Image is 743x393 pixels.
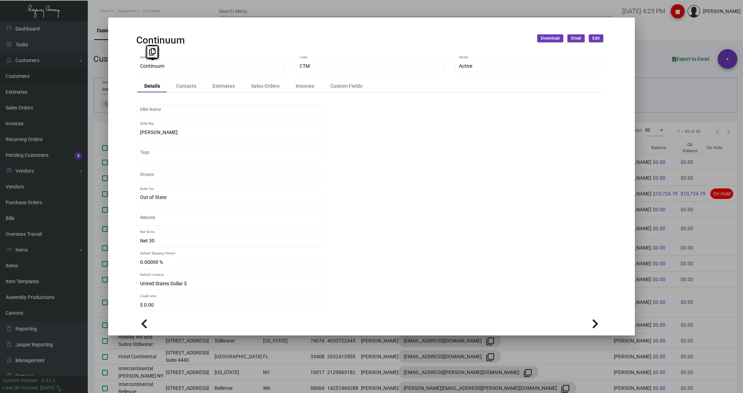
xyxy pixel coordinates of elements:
[144,82,160,90] div: Details
[567,34,585,42] button: Email
[251,82,280,90] div: Sales Orders
[571,35,581,41] span: Email
[592,35,600,41] span: Edit
[459,63,472,69] span: Active
[589,34,603,42] button: Edit
[3,377,39,384] div: Current version:
[541,35,560,41] span: Download
[149,48,156,55] i: Copy
[537,34,563,42] button: Download
[176,82,196,90] div: Contacts
[41,377,55,384] div: 0.51.2
[296,82,314,90] div: Invoices
[3,384,55,392] div: Last Qb Synced: [DATE]
[212,82,235,90] div: Estimates
[136,34,185,46] h2: Continuum
[330,82,362,90] div: Custom Fields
